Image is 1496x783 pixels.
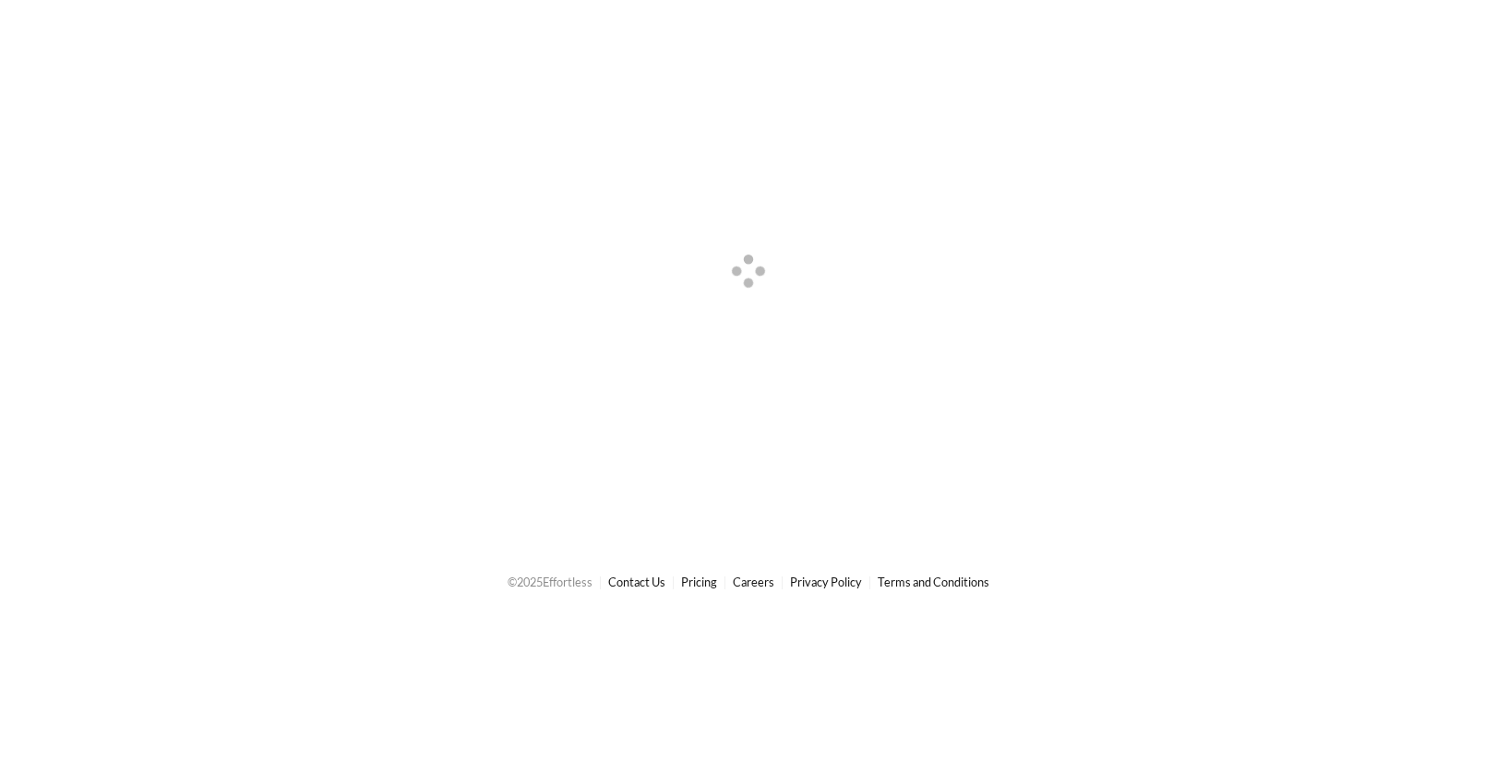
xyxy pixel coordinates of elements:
[790,575,862,589] a: Privacy Policy
[508,575,592,589] span: © 2025 Effortless
[878,575,989,589] a: Terms and Conditions
[608,575,665,589] a: Contact Us
[733,575,774,589] a: Careers
[681,575,717,589] a: Pricing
